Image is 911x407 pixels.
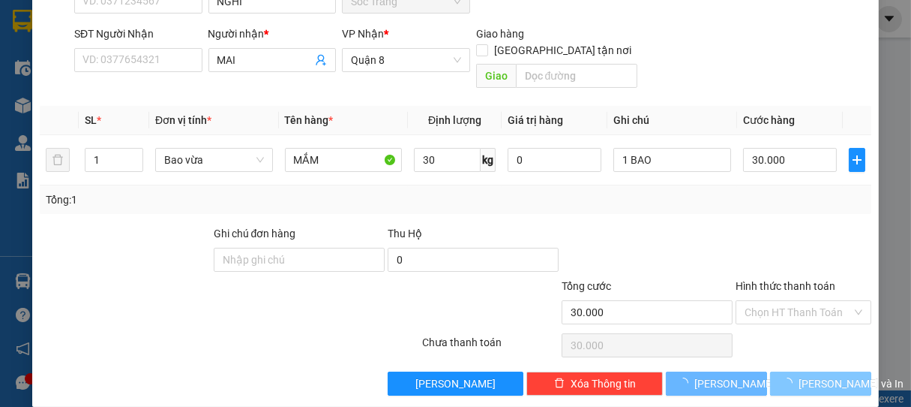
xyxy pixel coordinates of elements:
span: Quận 8 [351,49,461,71]
button: deleteXóa Thông tin [526,372,663,396]
span: [PERSON_NAME] và In [799,375,904,392]
span: Đơn vị tính [155,114,211,126]
span: [GEOGRAPHIC_DATA] tận nơi [488,42,637,59]
label: Ghi chú đơn hàng [214,228,296,240]
span: VP Nhận [342,28,384,40]
span: Thu Hộ [388,228,422,240]
span: Định lượng [428,114,481,126]
span: Cước hàng [743,114,795,126]
label: Hình thức thanh toán [736,280,835,292]
span: environment [103,101,114,111]
button: delete [46,148,70,172]
input: 0 [508,148,601,172]
img: logo.jpg [7,8,60,60]
div: Tổng: 1 [46,191,353,208]
input: Dọc đường [516,64,637,88]
div: SĐT Người Nhận [74,26,202,42]
button: [PERSON_NAME] và In [770,372,871,396]
span: Tổng cước [562,280,611,292]
span: Giao hàng [476,28,524,40]
span: SL [85,114,97,126]
span: loading [678,378,694,388]
div: Chưa thanh toán [421,334,560,360]
span: loading [782,378,799,388]
span: kg [481,148,496,172]
input: VD: Bàn, Ghế [285,148,402,172]
span: user-add [315,54,327,66]
button: plus [849,148,866,172]
span: plus [850,154,865,166]
li: VP Sóc Trăng [7,81,103,98]
input: Ghi Chú [613,148,730,172]
li: Vĩnh Thành (Sóc Trăng) [7,8,217,64]
button: [PERSON_NAME] [388,372,524,396]
span: Xóa Thông tin [571,375,636,392]
span: [PERSON_NAME] [415,375,496,392]
span: Giao [476,64,516,88]
button: [PERSON_NAME] [666,372,767,396]
span: Bao vừa [164,149,263,171]
th: Ghi chú [607,106,736,135]
span: Giá trị hàng [508,114,563,126]
span: [PERSON_NAME] [694,375,775,392]
span: environment [7,101,18,111]
li: VP Quận 8 [103,81,199,98]
span: Tên hàng [285,114,334,126]
span: delete [554,378,565,390]
input: Ghi chú đơn hàng [214,248,385,272]
div: Người nhận [208,26,337,42]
